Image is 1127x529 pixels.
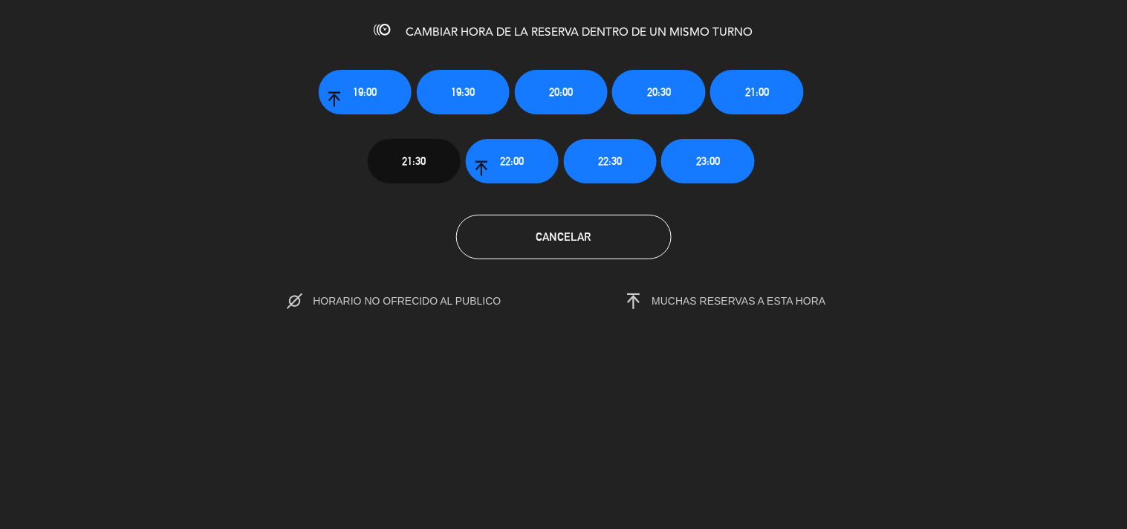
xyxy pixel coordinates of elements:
[652,295,826,307] span: MUCHAS RESERVAS A ESTA HORA
[515,70,608,114] button: 20:00
[456,215,672,259] button: Cancelar
[313,295,532,307] span: HORARIO NO OFRECIDO AL PUBLICO
[417,70,510,114] button: 19:30
[647,83,671,100] span: 20:30
[696,152,720,169] span: 23:00
[536,230,591,243] span: Cancelar
[745,83,769,100] span: 21:00
[710,70,803,114] button: 21:00
[466,139,559,184] button: 22:00
[353,83,377,100] span: 19:00
[598,152,622,169] span: 22:30
[451,83,475,100] span: 19:30
[402,152,426,169] span: 21:30
[368,139,461,184] button: 21:30
[406,27,753,39] span: CAMBIAR HORA DE LA RESERVA DENTRO DE UN MISMO TURNO
[319,70,412,114] button: 19:00
[564,139,657,184] button: 22:30
[612,70,705,114] button: 20:30
[549,83,573,100] span: 20:00
[661,139,754,184] button: 23:00
[500,152,524,169] span: 22:00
